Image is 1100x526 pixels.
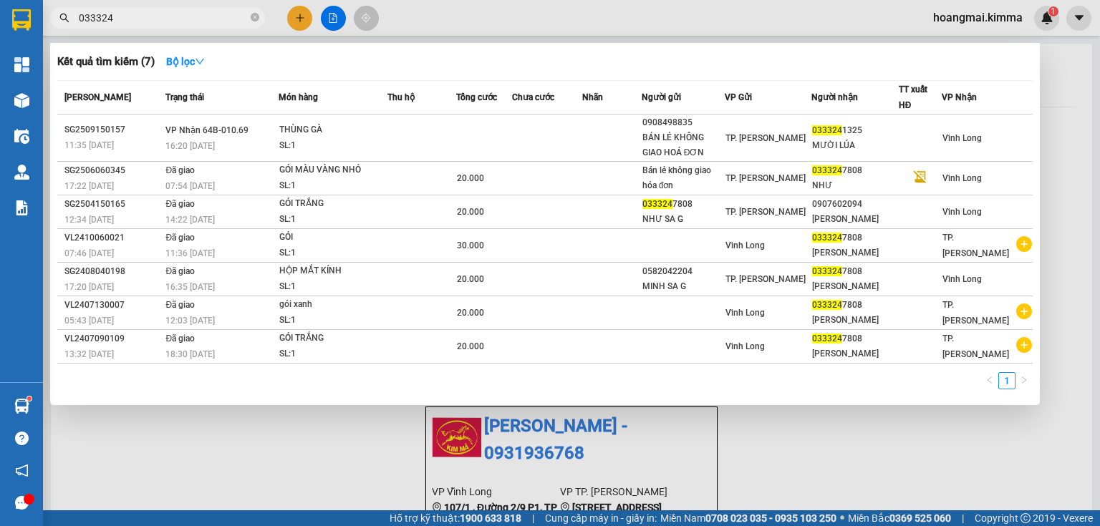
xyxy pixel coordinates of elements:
span: Vĩnh Long [942,133,982,143]
span: 20.000 [457,274,484,284]
span: 18:30 [DATE] [165,349,215,359]
h3: Kết quả tìm kiếm ( 7 ) [57,54,155,69]
div: GÓI TRẮNG [279,196,387,212]
a: 1 [999,373,1015,389]
span: close-circle [251,11,259,25]
span: Đã giao [165,199,195,209]
div: NHƯ SA G [642,212,724,227]
div: SG2509150157 [64,122,161,137]
span: Nhãn [582,92,603,102]
span: left [985,376,994,384]
span: Người gửi [642,92,681,102]
div: SL: 1 [279,212,387,228]
div: SL: 1 [279,279,387,295]
span: 05:43 [DATE] [64,316,114,326]
div: VL2407130007 [64,298,161,313]
span: 13:32 [DATE] [64,349,114,359]
span: 20.000 [457,173,484,183]
div: NHƯ [812,178,898,193]
span: Trạng thái [165,92,204,102]
span: Vĩnh Long [942,274,982,284]
span: 033324 [812,165,842,175]
div: GÓI MÀU VÀNG NHỎ [279,162,387,178]
input: Tìm tên, số ĐT hoặc mã đơn [79,10,248,26]
div: 0908498835 [642,115,724,130]
span: 033324 [812,300,842,310]
div: VL2407090109 [64,331,161,346]
span: plus-circle [1016,337,1032,353]
div: SG2408040198 [64,264,161,279]
span: TP. [PERSON_NAME] [725,274,806,284]
span: Nhận: [93,14,127,29]
span: 20.000 [457,308,484,318]
span: 07:46 [DATE] [64,248,114,258]
div: 7808 [812,264,898,279]
div: 7808 [642,197,724,212]
div: TP. [PERSON_NAME] [93,12,208,47]
span: 033324 [812,125,842,135]
div: SL: 1 [279,346,387,362]
div: SL: 1 [279,313,387,328]
span: Vĩnh Long [725,240,765,250]
div: SL: 1 [279,178,387,194]
div: 7808 [812,163,898,178]
img: logo-vxr [12,9,31,31]
span: TP. [PERSON_NAME] [725,133,806,143]
span: right [1020,376,1028,384]
span: Tổng cước [456,92,497,102]
div: 1325 [812,123,898,138]
span: down [195,57,205,67]
button: left [981,372,998,389]
div: HỘP MẮT KÍNH [279,263,387,279]
span: 12:03 [DATE] [165,316,215,326]
span: 033324 [642,199,672,209]
span: Món hàng [279,92,318,102]
span: TP. [PERSON_NAME] [942,300,1009,326]
div: ANH THÀNH [93,47,208,64]
img: warehouse-icon [14,129,29,144]
div: [PERSON_NAME] [812,212,898,227]
span: Vĩnh Long [725,308,765,318]
button: right [1015,372,1033,389]
span: TP. [PERSON_NAME] [725,173,806,183]
span: VP Gửi [725,92,752,102]
span: VP Nhận 64B-010.69 [165,125,249,135]
div: MƯỜI LÚA [812,138,898,153]
span: 033324 [812,266,842,276]
div: [PERSON_NAME] [812,245,898,260]
span: 07:54 [DATE] [165,181,215,191]
div: BÁN LẺ KHÔNG GIAO HOÁ ĐƠN [642,130,724,160]
span: message [15,496,29,510]
span: 20.000 [457,341,484,351]
div: 0907602094 [812,197,898,212]
span: TT xuất HĐ [899,84,927,110]
span: TP. [PERSON_NAME] [942,233,1009,258]
div: Bán lẻ không giao hóa đơn [642,163,724,193]
span: 17:22 [DATE] [64,181,114,191]
li: 1 [998,372,1015,389]
span: Đã giao [165,266,195,276]
span: search [59,13,69,23]
div: [PERSON_NAME] [812,346,898,361]
div: GÓI TRẮNG [279,331,387,346]
sup: 1 [27,396,32,401]
li: Previous Page [981,372,998,389]
div: 0582042204 [642,264,724,279]
div: Vĩnh Long [12,12,83,47]
button: Bộ lọcdown [155,50,216,73]
span: 20.000 [457,207,484,217]
div: BÁN LẺ KHÔNG GIAO HOÁ ĐƠN [12,47,83,115]
span: 12:34 [DATE] [64,215,114,225]
img: warehouse-icon [14,93,29,108]
span: Vĩnh Long [942,207,982,217]
span: 033324 [812,233,842,243]
span: TP. [PERSON_NAME] [942,333,1009,359]
span: Gửi: [12,14,34,29]
div: MINH SA G [642,279,724,294]
span: Thu hộ [387,92,415,102]
span: Đã giao [165,333,195,344]
li: Next Page [1015,372,1033,389]
div: SG2504150165 [64,197,161,212]
img: warehouse-icon [14,165,29,180]
strong: Bộ lọc [166,56,205,67]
